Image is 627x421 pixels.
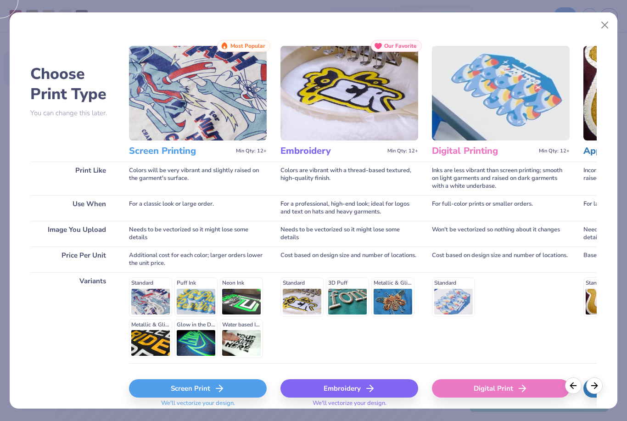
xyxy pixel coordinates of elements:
[432,221,570,247] div: Won't be vectorized so nothing about it changes
[230,43,265,49] span: Most Popular
[280,247,418,272] div: Cost based on design size and number of locations.
[596,17,613,34] button: Close
[129,221,267,247] div: Needs to be vectorized so it might lose some details
[432,247,570,272] div: Cost based on design size and number of locations.
[280,46,418,140] img: Embroidery
[129,247,267,272] div: Additional cost for each color; larger orders lower the unit price.
[30,64,115,104] h2: Choose Print Type
[432,195,570,221] div: For full-color prints or smaller orders.
[157,399,239,413] span: We'll vectorize your design.
[129,145,232,157] h3: Screen Printing
[539,148,570,154] span: Min Qty: 12+
[30,221,115,247] div: Image You Upload
[432,379,570,398] div: Digital Print
[384,43,417,49] span: Our Favorite
[280,162,418,195] div: Colors are vibrant with a thread-based textured, high-quality finish.
[236,148,267,154] span: Min Qty: 12+
[280,379,418,398] div: Embroidery
[432,162,570,195] div: Inks are less vibrant than screen printing; smooth on light garments and raised on dark garments ...
[432,46,570,140] img: Digital Printing
[30,247,115,272] div: Price Per Unit
[432,145,535,157] h3: Digital Printing
[280,195,418,221] div: For a professional, high-end look; ideal for logos and text on hats and heavy garments.
[280,145,384,157] h3: Embroidery
[129,162,267,195] div: Colors will be very vibrant and slightly raised on the garment's surface.
[30,109,115,117] p: You can change this later.
[129,379,267,398] div: Screen Print
[280,221,418,247] div: Needs to be vectorized so it might lose some details
[30,272,115,363] div: Variants
[129,195,267,221] div: For a classic look or large order.
[30,195,115,221] div: Use When
[30,162,115,195] div: Print Like
[129,46,267,140] img: Screen Printing
[387,148,418,154] span: Min Qty: 12+
[309,399,390,413] span: We'll vectorize your design.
